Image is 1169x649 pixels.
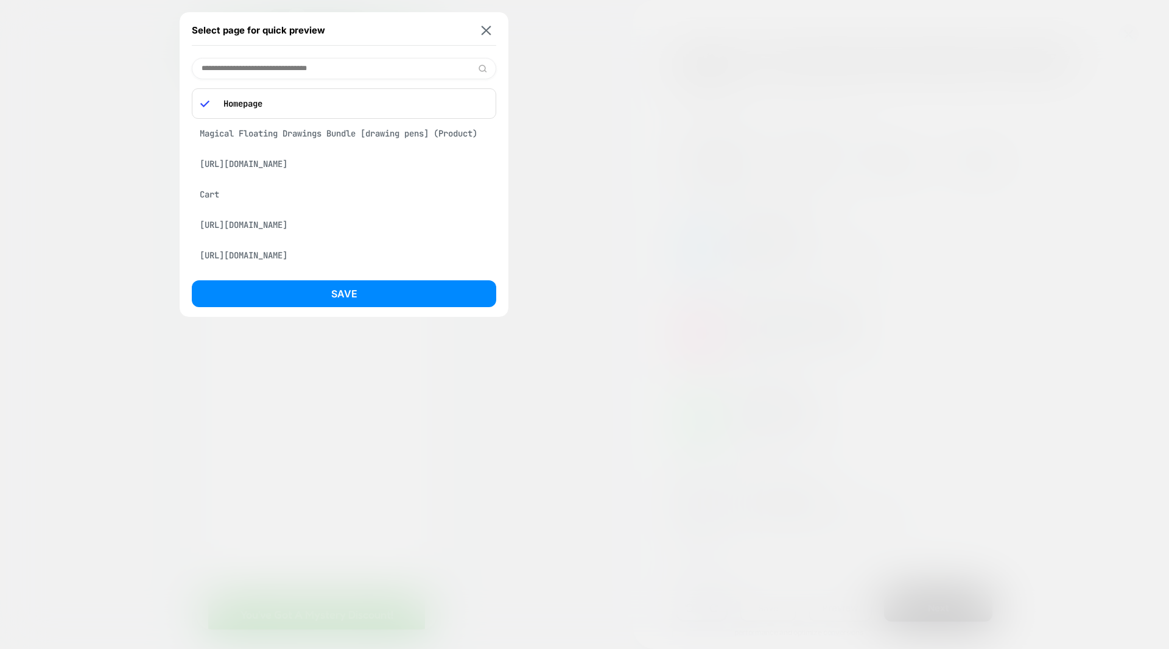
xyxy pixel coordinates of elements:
span: You've Got A Mystery Discount! [44,569,197,582]
button: Menu [208,38,233,63]
div: Cart [192,183,496,206]
button: Save [192,280,496,307]
span: Select page for quick preview [192,24,325,36]
img: blue checkmark [200,99,209,108]
div: [URL][DOMAIN_NAME] [192,152,496,176]
img: Kiddies Create™ [13,27,90,74]
p: Homepage [217,98,488,109]
div: You've Got A Mystery Discount! [12,560,229,590]
div: Magical Floating Drawings Bundle [drawing pens] (Product) [192,122,496,145]
img: edit [478,64,487,73]
span: Limited Time: FREE Shipping On All Orders $35+ [17,3,224,14]
div: [URL][DOMAIN_NAME] [192,244,496,267]
div: [URL][DOMAIN_NAME] [192,213,496,236]
img: close [482,26,491,35]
